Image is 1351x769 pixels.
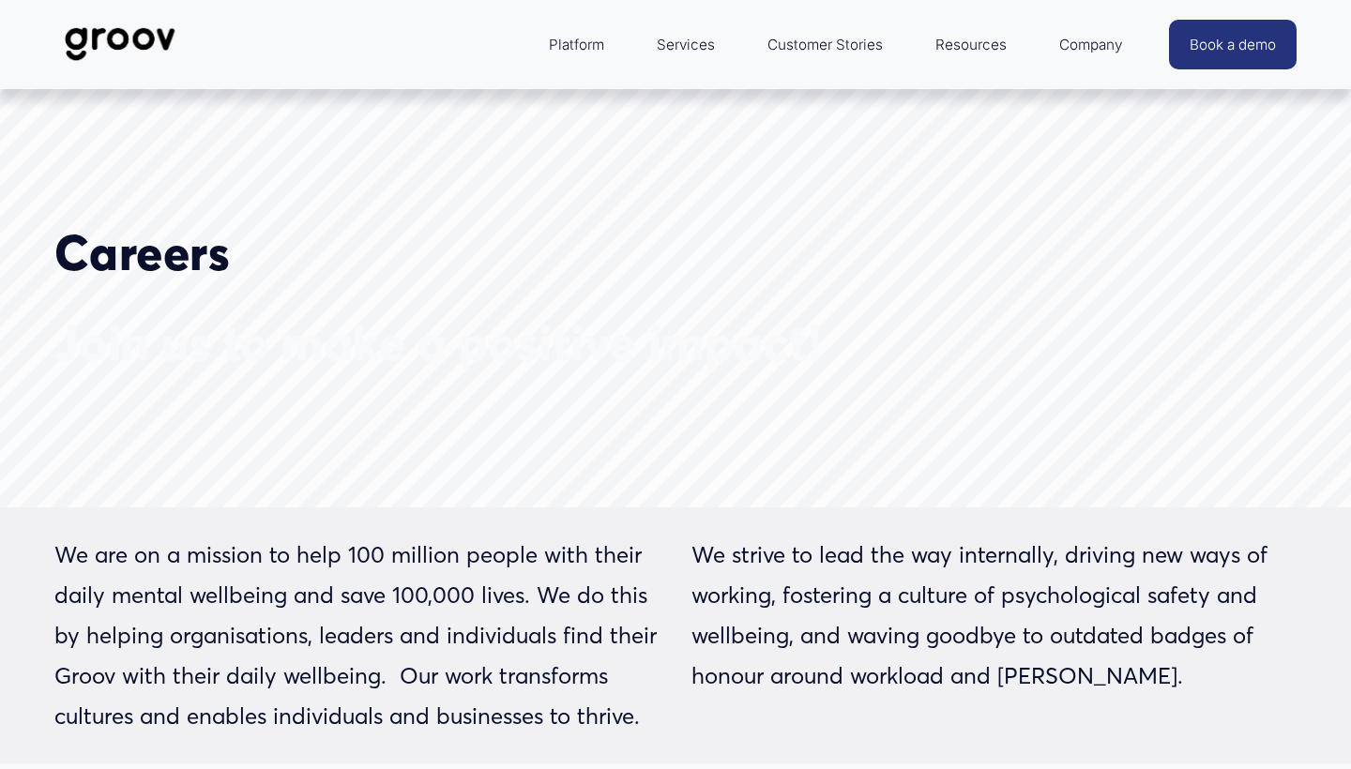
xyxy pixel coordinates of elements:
a: Services [647,23,724,67]
a: folder dropdown [926,23,1016,67]
a: Book a demo [1169,20,1297,69]
span: Resources [935,32,1007,57]
strong: Careers [54,223,231,282]
p: We strive to lead the way internally, driving new ways of working, fostering a culture of psychol... [691,535,1297,696]
span: Company [1059,32,1122,57]
span: Platform [549,32,604,57]
a: folder dropdown [1050,23,1131,67]
span: Join us to make a positive impact! [54,313,823,372]
a: folder dropdown [539,23,614,67]
a: Customer Stories [758,23,892,67]
img: Groov | Workplace Science Platform | Unlock Performance | Drive Results [54,13,187,75]
p: We are on a mission to help 100 million people with their daily mental wellbeing and save 100,000... [54,535,660,736]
